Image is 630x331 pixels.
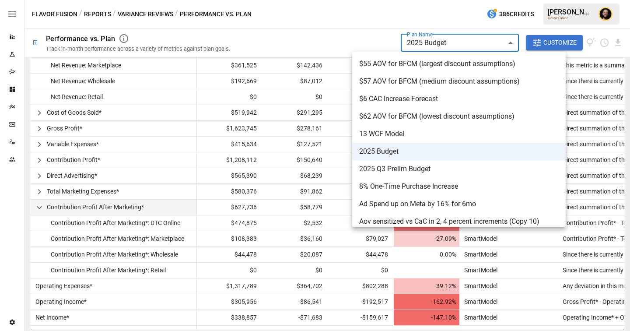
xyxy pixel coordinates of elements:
[359,59,559,69] span: $55 AOV for BFCM (largest discount assumptions)
[359,111,559,122] span: $62 AOV for BFCM (lowest discount assumptions)
[359,181,559,192] span: 8% One-Time Purchase Increase
[359,164,559,174] span: 2025 Q3 Prelim Budget
[359,146,559,157] span: 2025 Budget
[359,76,559,87] span: $57 AOV for BFCM (medium discount assumptions)
[359,129,559,139] span: 13 WCF Model
[359,216,559,227] span: Aov sensitized vs CaC in 2, 4 percent increments (Copy 10)
[359,94,559,104] span: $6 CAC Increase Forecast
[359,199,559,209] span: Ad Spend up on Meta by 16% for 6mo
